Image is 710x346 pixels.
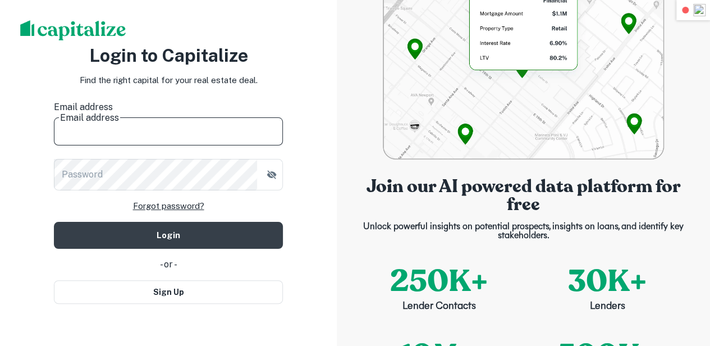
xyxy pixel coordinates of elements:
[568,258,647,304] p: 30K+
[133,199,204,213] a: Forgot password?
[54,101,283,114] label: Email address
[54,222,283,249] button: Login
[654,256,710,310] iframe: Chat Widget
[355,177,692,213] p: Join our AI powered data platform for free
[20,20,126,40] img: capitalize-logo.png
[54,280,283,304] button: Sign Up
[80,74,258,87] p: Find the right capital for your real estate deal.
[402,299,476,315] p: Lender Contacts
[54,42,283,69] h3: Login to Capitalize
[590,299,625,315] p: Lenders
[390,258,488,304] p: 250K+
[355,222,692,240] p: Unlock powerful insights on potential prospects, insights on loans, and identify key stakeholders.
[54,258,283,271] div: - or -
